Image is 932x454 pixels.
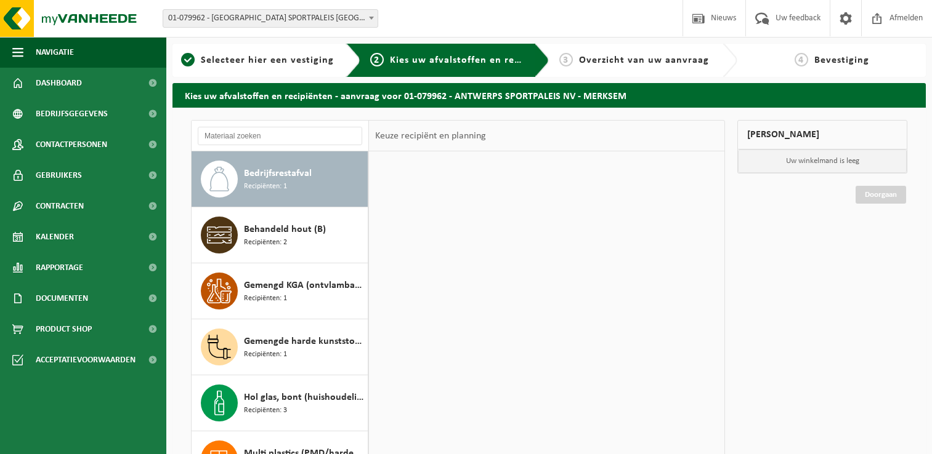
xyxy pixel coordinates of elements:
[244,390,365,405] span: Hol glas, bont (huishoudelijk)
[244,349,287,360] span: Recipiënten: 1
[738,149,907,173] p: Uw winkelmand is leeg
[244,166,312,181] span: Bedrijfsrestafval
[36,191,84,221] span: Contracten
[36,283,88,314] span: Documenten
[370,53,384,66] span: 2
[244,237,287,249] span: Recipiënten: 2
[579,55,709,65] span: Overzicht van uw aanvraag
[192,375,368,431] button: Hol glas, bont (huishoudelijk) Recipiënten: 3
[192,263,368,319] button: Gemengd KGA (ontvlambaar-corrosief) Recipiënten: 1
[36,252,83,283] span: Rapportage
[244,278,365,293] span: Gemengd KGA (ontvlambaar-corrosief)
[559,53,573,66] span: 3
[163,10,378,27] span: 01-079962 - ANTWERPS SPORTPALEIS NV - MERKSEM
[36,129,107,160] span: Contactpersonen
[36,221,74,252] span: Kalender
[814,55,869,65] span: Bevestiging
[244,405,287,416] span: Recipiënten: 3
[244,293,287,305] span: Recipiënten: 1
[36,344,136,375] span: Acceptatievoorwaarden
[244,334,365,349] span: Gemengde harde kunststoffen (PE, PP en PVC), recycleerbaar (industrieel)
[36,98,108,129] span: Bedrijfsgegevens
[192,319,368,375] button: Gemengde harde kunststoffen (PE, PP en PVC), recycleerbaar (industrieel) Recipiënten: 1
[201,55,334,65] span: Selecteer hier een vestiging
[244,222,326,237] span: Behandeld hout (B)
[856,186,906,204] a: Doorgaan
[36,37,74,68] span: Navigatie
[192,151,368,207] button: Bedrijfsrestafval Recipiënten: 1
[737,120,907,149] div: [PERSON_NAME]
[369,121,492,151] div: Keuze recipiënt en planning
[172,83,926,107] h2: Kies uw afvalstoffen en recipiënten - aanvraag voor 01-079962 - ANTWERPS SPORTPALEIS NV - MERKSEM
[181,53,195,66] span: 1
[795,53,808,66] span: 4
[192,207,368,263] button: Behandeld hout (B) Recipiënten: 2
[36,314,92,344] span: Product Shop
[36,160,82,191] span: Gebruikers
[36,68,82,98] span: Dashboard
[163,9,378,28] span: 01-079962 - ANTWERPS SPORTPALEIS NV - MERKSEM
[198,127,362,145] input: Materiaal zoeken
[179,53,336,68] a: 1Selecteer hier een vestiging
[390,55,559,65] span: Kies uw afvalstoffen en recipiënten
[244,181,287,193] span: Recipiënten: 1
